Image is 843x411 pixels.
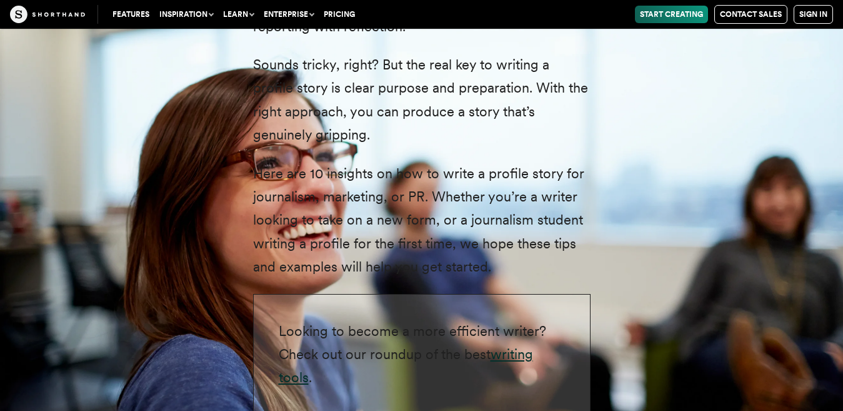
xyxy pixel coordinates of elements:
[107,6,154,23] a: Features
[154,6,218,23] button: Inspiration
[279,346,533,385] a: writing tools
[10,6,85,23] img: The Craft
[253,162,591,279] p: Here are 10 insights on how to write a profile story for journalism, marketing, or PR. Whether yo...
[635,6,708,23] a: Start Creating
[259,6,319,23] button: Enterprise
[794,5,833,24] a: Sign in
[253,53,591,147] p: Sounds tricky, right? But the real key to writing a profile story is clear purpose and preparatio...
[319,6,360,23] a: Pricing
[218,6,259,23] button: Learn
[714,5,787,24] a: Contact Sales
